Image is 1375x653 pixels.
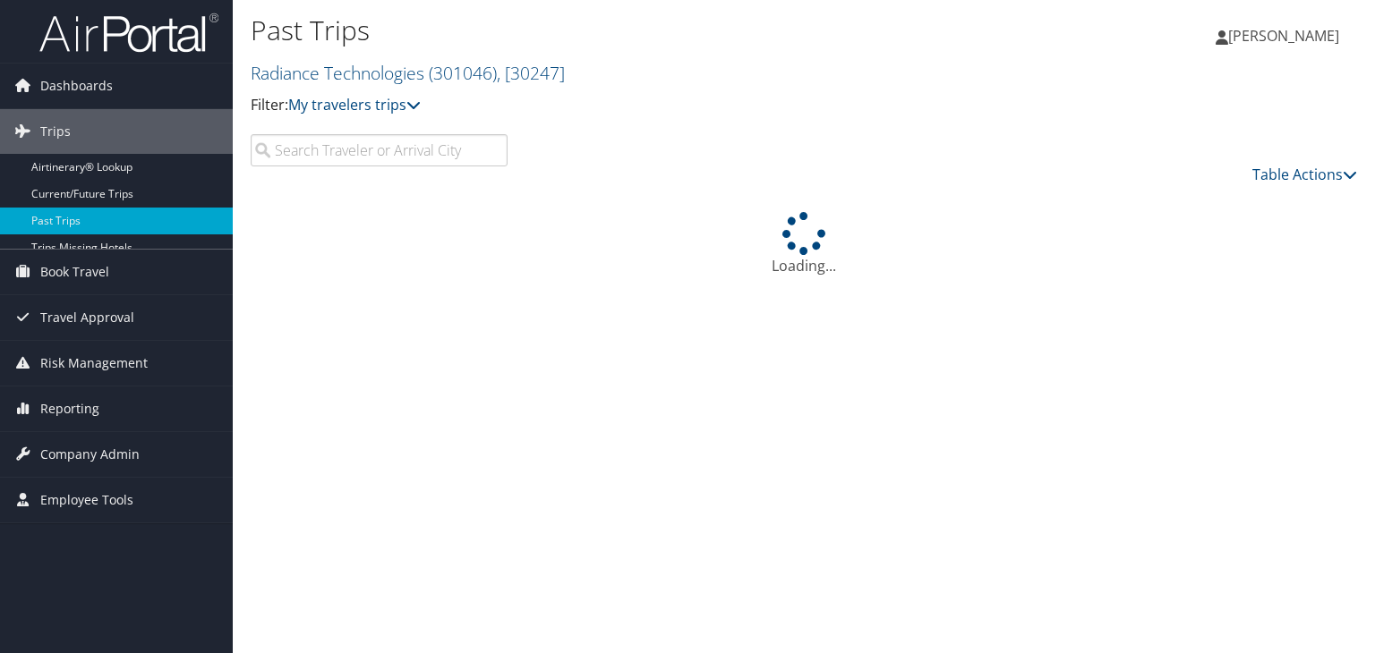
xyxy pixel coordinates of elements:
[1228,26,1339,46] span: [PERSON_NAME]
[40,295,134,340] span: Travel Approval
[251,94,988,117] p: Filter:
[497,61,565,85] span: , [ 30247 ]
[39,12,218,54] img: airportal-logo.png
[1252,165,1357,184] a: Table Actions
[251,61,565,85] a: Radiance Technologies
[40,432,140,477] span: Company Admin
[40,250,109,294] span: Book Travel
[288,95,421,114] a: My travelers trips
[40,341,148,386] span: Risk Management
[40,109,71,154] span: Trips
[40,478,133,522] span: Employee Tools
[40,64,113,108] span: Dashboards
[251,212,1357,276] div: Loading...
[251,134,508,166] input: Search Traveler or Arrival City
[251,12,988,49] h1: Past Trips
[429,61,497,85] span: ( 301046 )
[1216,9,1357,63] a: [PERSON_NAME]
[40,386,99,431] span: Reporting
